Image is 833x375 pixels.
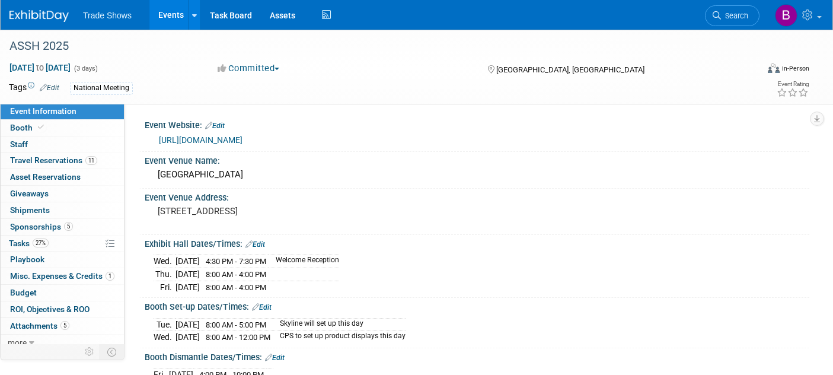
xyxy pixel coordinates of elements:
[1,252,124,268] a: Playbook
[154,281,175,293] td: Fri.
[79,344,100,360] td: Personalize Event Tab Strip
[1,152,124,169] a: Travel Reservations11
[1,136,124,152] a: Staff
[154,255,175,268] td: Wed.
[175,318,200,331] td: [DATE]
[1,335,124,351] a: more
[252,303,272,312] a: Edit
[38,124,44,131] i: Booth reservation complete
[1,236,124,252] a: Tasks27%
[205,122,225,130] a: Edit
[145,152,809,167] div: Event Venue Name:
[145,235,809,250] div: Exhibit Hall Dates/Times:
[1,268,124,284] a: Misc. Expenses & Credits1
[691,62,809,80] div: Event Format
[154,268,175,281] td: Thu.
[10,255,44,264] span: Playbook
[768,63,780,73] img: Format-Inperson.png
[10,172,81,182] span: Asset Reservations
[154,166,800,184] div: [GEOGRAPHIC_DATA]
[10,106,76,116] span: Event Information
[245,240,265,249] a: Edit
[10,139,28,149] span: Staff
[145,189,809,204] div: Event Venue Address:
[206,270,266,279] span: 8:00 AM - 4:00 PM
[145,116,809,132] div: Event Website:
[10,288,37,297] span: Budget
[9,239,49,248] span: Tasks
[73,65,98,72] span: (3 days)
[1,120,124,136] a: Booth
[60,321,69,330] span: 5
[265,354,285,362] a: Edit
[206,320,266,329] span: 8:00 AM - 5:00 PM
[496,65,644,74] span: [GEOGRAPHIC_DATA], [GEOGRAPHIC_DATA]
[83,11,132,20] span: Trade Shows
[175,268,200,281] td: [DATE]
[10,222,73,231] span: Sponsorships
[175,281,200,293] td: [DATE]
[9,81,59,95] td: Tags
[10,271,114,281] span: Misc. Expenses & Credits
[1,285,124,301] a: Budget
[100,344,125,360] td: Toggle Event Tabs
[777,81,809,87] div: Event Rating
[10,205,50,215] span: Shipments
[721,11,748,20] span: Search
[145,348,809,364] div: Booth Dismantle Dates/Times:
[273,318,406,331] td: Skyline will set up this day
[159,135,242,145] a: [URL][DOMAIN_NAME]
[175,255,200,268] td: [DATE]
[1,219,124,235] a: Sponsorships5
[1,301,124,317] a: ROI, Objectives & ROO
[273,331,406,344] td: CPS to set up product displays this day
[34,63,46,72] span: to
[775,4,797,27] img: Becca Rensi
[1,169,124,185] a: Asset Reservations
[206,333,270,342] span: 8:00 AM - 12:00 PM
[781,64,809,73] div: In-Person
[10,189,49,198] span: Giveaways
[40,84,59,92] a: Edit
[206,257,266,266] span: 4:30 PM - 7:30 PM
[106,272,114,281] span: 1
[10,155,97,165] span: Travel Reservations
[64,222,73,231] span: 5
[175,331,200,344] td: [DATE]
[10,304,90,314] span: ROI, Objectives & ROO
[154,331,175,344] td: Wed.
[1,318,124,334] a: Attachments5
[269,255,339,268] td: Welcome Reception
[10,123,46,132] span: Booth
[1,202,124,218] a: Shipments
[705,5,759,26] a: Search
[1,103,124,119] a: Event Information
[8,338,27,347] span: more
[145,298,809,313] div: Booth Set-up Dates/Times:
[9,10,69,22] img: ExhibitDay
[70,82,133,94] div: National Meeting
[158,206,408,217] pre: [STREET_ADDRESS]
[213,62,284,75] button: Committed
[9,62,71,73] span: [DATE] [DATE]
[206,283,266,292] span: 8:00 AM - 4:00 PM
[5,36,741,57] div: ASSH 2025
[1,186,124,202] a: Giveaways
[33,239,49,247] span: 27%
[85,156,97,165] span: 11
[10,321,69,330] span: Attachments
[154,318,175,331] td: Tue.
